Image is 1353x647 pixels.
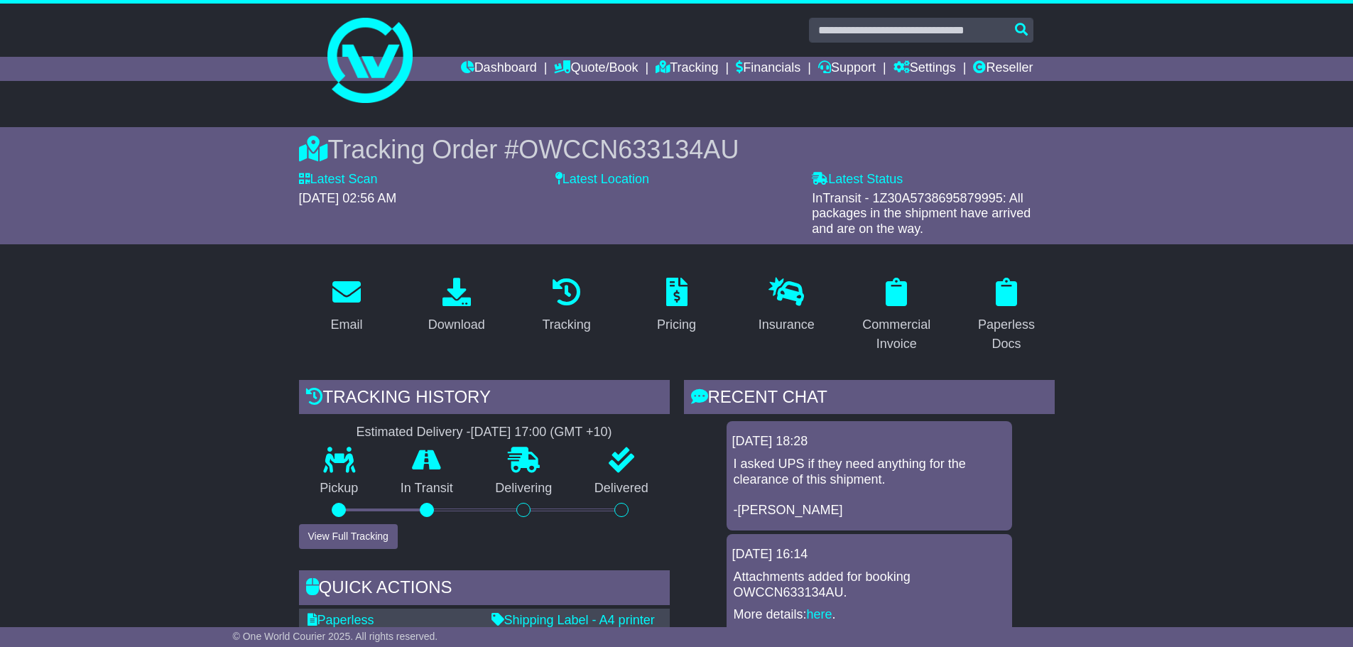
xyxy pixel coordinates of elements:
a: Email [321,273,371,339]
div: Download [428,315,485,335]
p: I asked UPS if they need anything for the clearance of this shipment. -[PERSON_NAME] [734,457,1005,518]
span: © One World Courier 2025. All rights reserved. [233,631,438,642]
span: OWCCN633134AU [518,135,739,164]
div: Insurance [759,315,815,335]
a: Pricing [648,273,705,339]
div: Pricing [657,315,696,335]
a: Reseller [973,57,1033,81]
div: Quick Actions [299,570,670,609]
div: Commercial Invoice [858,315,935,354]
p: Attachments added for booking OWCCN633134AU. [734,570,1005,600]
div: Tracking Order # [299,134,1055,165]
div: Paperless Docs [968,315,1045,354]
label: Latest Scan [299,172,378,187]
p: In Transit [379,481,474,496]
span: [DATE] 02:56 AM [299,191,397,205]
p: Pickup [299,481,380,496]
div: [DATE] 16:14 [732,547,1006,562]
div: Estimated Delivery - [299,425,670,440]
div: Email [330,315,362,335]
p: More details: . [734,607,1005,623]
a: Paperless Docs [959,273,1055,359]
div: Tracking history [299,380,670,418]
a: Paperless [308,613,374,627]
a: Dashboard [461,57,537,81]
div: Tracking [542,315,590,335]
a: Commercial Invoice [849,273,945,359]
a: Tracking [533,273,599,339]
span: InTransit - 1Z30A5738695879995: All packages in the shipment have arrived and are on the way. [812,191,1031,236]
div: RECENT CHAT [684,380,1055,418]
p: Delivering [474,481,574,496]
a: Quote/Book [554,57,638,81]
a: Financials [736,57,800,81]
a: Insurance [749,273,824,339]
a: Settings [893,57,956,81]
a: Download [419,273,494,339]
div: [DATE] 18:28 [732,434,1006,450]
a: here [807,607,832,621]
div: [DATE] 17:00 (GMT +10) [471,425,612,440]
label: Latest Location [555,172,649,187]
button: View Full Tracking [299,524,398,549]
label: Latest Status [812,172,903,187]
a: Support [818,57,876,81]
a: Tracking [656,57,718,81]
p: Delivered [573,481,670,496]
a: Shipping Label - A4 printer [491,613,655,627]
